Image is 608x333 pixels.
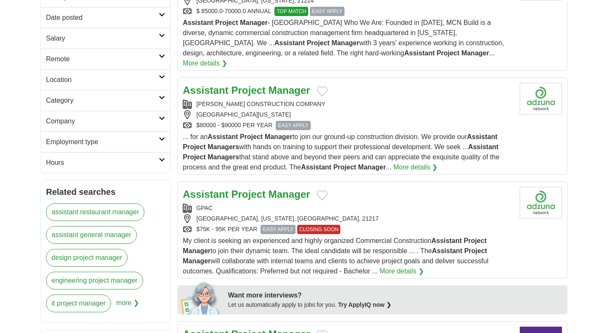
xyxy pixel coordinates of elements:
strong: Project [215,19,238,26]
span: My client is seeking an experienced and highly organized Commercial Construction to join their dy... [183,237,489,275]
a: Assistant Project Manager [183,85,310,96]
a: Employment type [41,131,170,152]
strong: Manager [183,257,211,265]
a: Category [41,90,170,111]
strong: Assistant [183,85,228,96]
a: assistant restaurant manager [46,203,144,221]
h2: Hours [46,158,159,168]
strong: Manager [461,49,489,57]
strong: Manager [265,133,293,140]
strong: Project [240,133,263,140]
strong: Project [231,85,266,96]
strong: Managers [208,153,239,161]
a: it project manager [46,295,111,312]
div: $ 85000.0-70000.0 ANNUAL [183,7,513,16]
strong: Project [231,188,266,200]
strong: Assistant [274,39,305,46]
a: Remote [41,49,170,69]
strong: Assistant [183,19,213,26]
span: EASY APPLY [261,225,295,234]
a: More details ❯ [394,162,438,172]
a: Try ApplyIQ now ❯ [338,301,391,308]
h2: Location [46,75,159,85]
strong: Project [437,49,459,57]
strong: Managers [208,143,239,150]
span: EASY APPLY [310,7,345,16]
strong: Manager [269,85,310,96]
h2: Employment type [46,137,159,147]
strong: Assistant [432,247,462,254]
a: Assistant Project Manager [183,188,310,200]
span: more ❯ [116,295,139,317]
strong: Manager [183,247,211,254]
div: $75K - 95K PER YEAR [183,225,513,234]
img: Company logo [520,187,562,218]
a: Location [41,69,170,90]
strong: Assistant [183,188,228,200]
div: GPAC [183,204,513,213]
a: More details ❯ [380,266,424,276]
img: Company logo [520,83,562,115]
strong: Assistant [404,49,434,57]
h2: Date posted [46,13,159,23]
strong: Manager [269,188,310,200]
h2: Category [46,96,159,106]
h2: Company [46,116,159,126]
img: apply-iq-scientist.png [181,281,222,314]
button: Add to favorite jobs [317,190,328,200]
a: design project manager [46,249,128,267]
button: Add to favorite jobs [317,86,328,96]
strong: Assistant [468,143,499,150]
div: Want more interviews? [228,290,562,300]
strong: Project [464,247,487,254]
strong: Assistant [208,133,238,140]
strong: Manager [331,39,359,46]
a: More details ❯ [183,58,227,68]
a: engineering project manager [46,272,143,289]
strong: Project [307,39,329,46]
span: EASY APPLY [276,121,310,130]
span: CLOSING SOON [297,225,341,234]
h2: Salary [46,33,159,44]
h2: Remote [46,54,159,64]
strong: Project [183,153,206,161]
span: ... for an to join our ground-up construction division. We provide our with hands on training to ... [183,133,499,171]
a: assistant general manager [46,226,137,244]
a: Salary [41,28,170,49]
span: - [GEOGRAPHIC_DATA] Who We Are: Founded in [DATE], MCN Build is a diverse, dynamic commercial con... [183,19,504,57]
strong: Assistant [301,164,331,171]
strong: Project [464,237,486,244]
span: TOP MATCH [274,7,308,16]
strong: Manager [358,164,386,171]
div: [GEOGRAPHIC_DATA][US_STATE] [183,110,513,119]
a: Date posted [41,7,170,28]
div: [GEOGRAPHIC_DATA], [US_STATE], [GEOGRAPHIC_DATA], 21217 [183,214,513,223]
div: Let us automatically apply to jobs for you. [228,300,562,309]
strong: Assistant [467,133,497,140]
strong: Assistant [432,237,462,244]
strong: Project [183,143,206,150]
h2: Related searches [46,186,165,198]
strong: Project [333,164,356,171]
a: Company [41,111,170,131]
a: Hours [41,152,170,173]
div: $80000 - $90000 PER YEAR [183,121,513,130]
strong: Manager [240,19,268,26]
div: [PERSON_NAME] CONSTRUCTION COMPANY [183,100,513,109]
